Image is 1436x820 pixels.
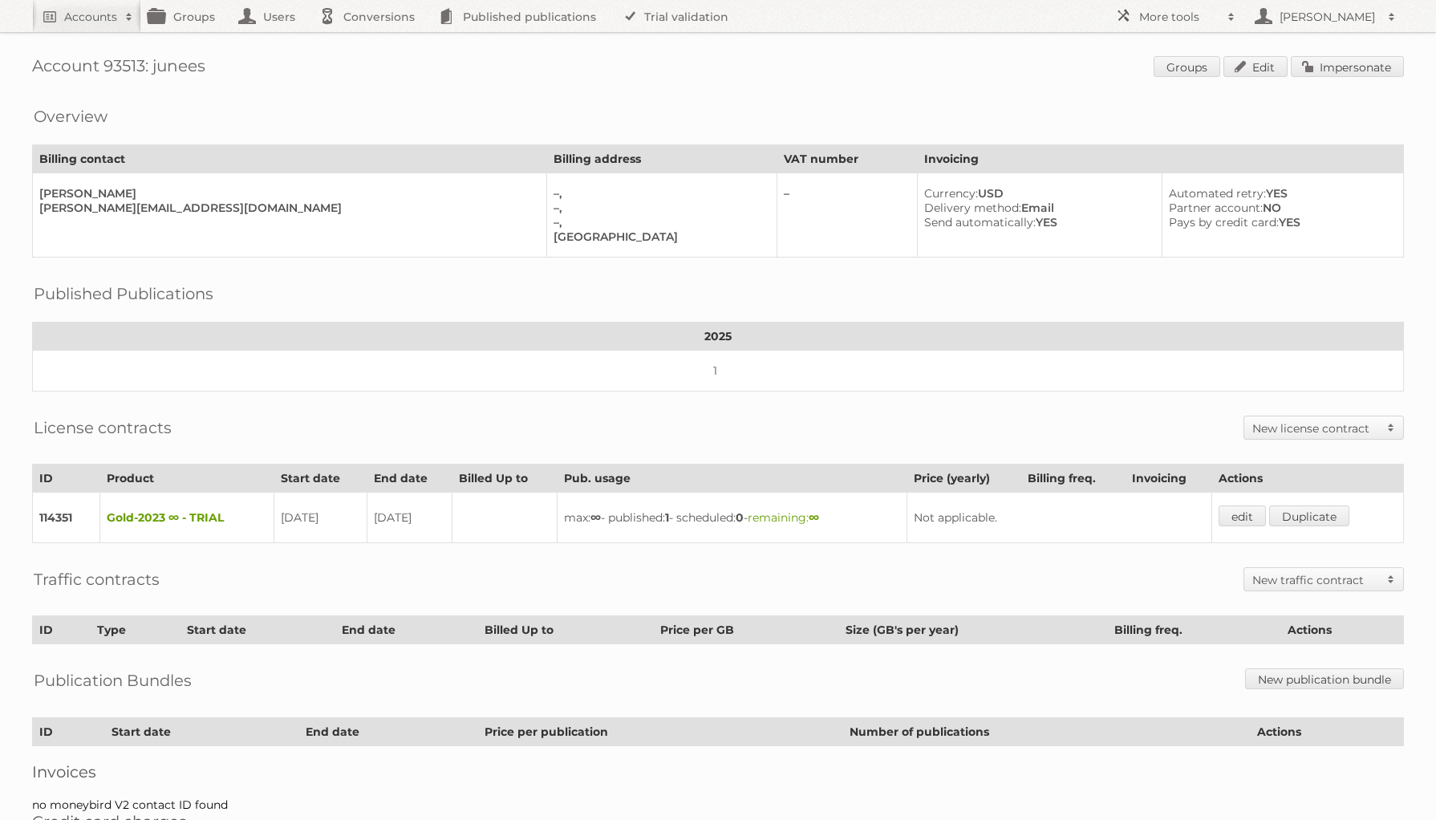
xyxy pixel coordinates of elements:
td: [DATE] [367,493,452,543]
span: remaining: [748,510,819,525]
span: Automated retry: [1169,186,1266,201]
a: New license contract [1244,416,1403,439]
th: End date [367,465,452,493]
div: NO [1169,201,1390,215]
th: ID [33,465,100,493]
th: Price per GB [653,616,838,644]
span: Currency: [924,186,978,201]
a: edit [1219,505,1266,526]
div: YES [1169,215,1390,229]
a: Duplicate [1269,505,1349,526]
th: 2025 [33,323,1404,351]
th: Actions [1212,465,1404,493]
span: Toggle [1379,416,1403,439]
a: Impersonate [1291,56,1404,77]
th: Type [91,616,181,644]
th: VAT number [777,145,917,173]
th: Billing contact [33,145,547,173]
td: – [777,173,917,258]
a: New publication bundle [1245,668,1404,689]
th: Invoicing [918,145,1404,173]
span: Partner account: [1169,201,1263,215]
th: Billed Up to [478,616,653,644]
div: Email [924,201,1148,215]
a: New traffic contract [1244,568,1403,591]
th: Billed Up to [452,465,558,493]
a: Groups [1154,56,1220,77]
th: Product [99,465,274,493]
h2: New traffic contract [1252,572,1379,588]
div: USD [924,186,1148,201]
th: Start date [105,718,299,746]
th: Start date [274,465,367,493]
td: [DATE] [274,493,367,543]
th: ID [33,718,105,746]
h2: Accounts [64,9,117,25]
th: Billing freq. [1021,465,1126,493]
td: max: - published: - scheduled: - [558,493,907,543]
th: Price (yearly) [907,465,1021,493]
div: –, [554,215,764,229]
h2: New license contract [1252,420,1379,436]
h2: More tools [1139,9,1219,25]
h2: Traffic contracts [34,567,160,591]
span: Send automatically: [924,215,1036,229]
td: 114351 [33,493,100,543]
td: 1 [33,351,1404,392]
h2: License contracts [34,416,172,440]
div: YES [924,215,1148,229]
th: Billing address [546,145,777,173]
th: Billing freq. [1107,616,1280,644]
strong: 1 [665,510,669,525]
span: Pays by credit card: [1169,215,1279,229]
span: Delivery method: [924,201,1021,215]
th: Price per publication [478,718,842,746]
th: End date [335,616,478,644]
span: Toggle [1379,568,1403,591]
div: [PERSON_NAME] [39,186,533,201]
th: Start date [181,616,335,644]
td: Gold-2023 ∞ - TRIAL [99,493,274,543]
strong: ∞ [590,510,601,525]
th: ID [33,616,91,644]
div: –, [554,201,764,215]
h1: Account 93513: junees [32,56,1404,80]
a: Edit [1223,56,1288,77]
h2: Publication Bundles [34,668,192,692]
strong: ∞ [809,510,819,525]
h2: Overview [34,104,107,128]
td: Not applicable. [907,493,1212,543]
th: Invoicing [1126,465,1212,493]
th: Actions [1281,616,1404,644]
div: [GEOGRAPHIC_DATA] [554,229,764,244]
h2: Invoices [32,762,1404,781]
h2: Published Publications [34,282,213,306]
div: YES [1169,186,1390,201]
th: Pub. usage [558,465,907,493]
h2: [PERSON_NAME] [1276,9,1380,25]
div: [PERSON_NAME][EMAIL_ADDRESS][DOMAIN_NAME] [39,201,533,215]
th: End date [299,718,478,746]
th: Size (GB's per year) [838,616,1107,644]
th: Number of publications [842,718,1250,746]
strong: 0 [736,510,744,525]
th: Actions [1250,718,1403,746]
div: –, [554,186,764,201]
